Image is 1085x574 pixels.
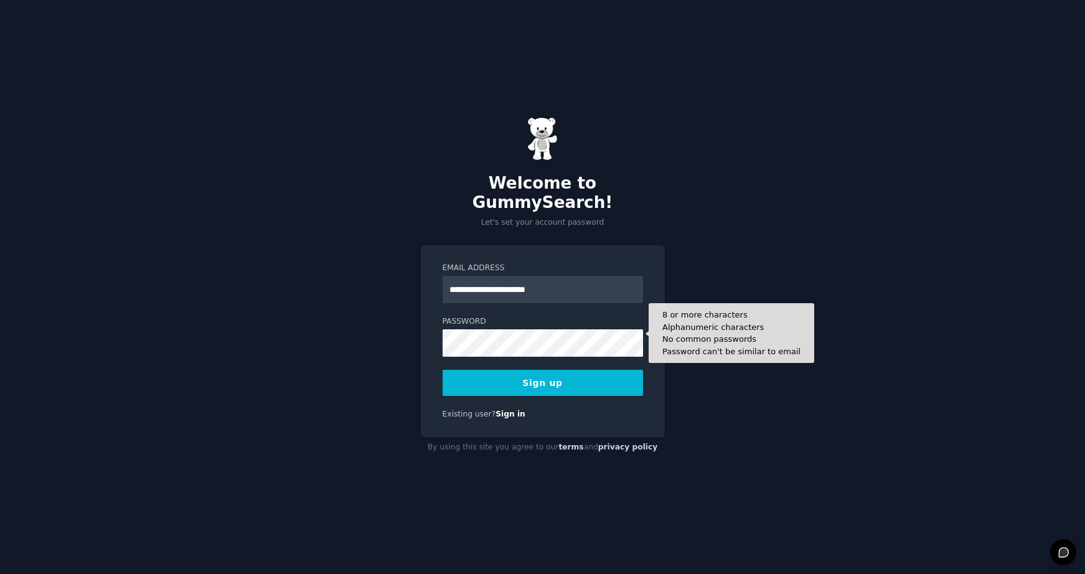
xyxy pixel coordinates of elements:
[443,370,643,396] button: Sign up
[421,174,665,213] h2: Welcome to GummySearch!
[496,410,525,418] a: Sign in
[421,217,665,228] p: Let's set your account password
[443,410,496,418] span: Existing user?
[558,443,583,451] a: terms
[421,438,665,458] div: By using this site you agree to our and
[598,443,658,451] a: privacy policy
[527,117,558,161] img: Gummy Bear
[443,316,643,327] label: Password
[443,263,643,274] label: Email Address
